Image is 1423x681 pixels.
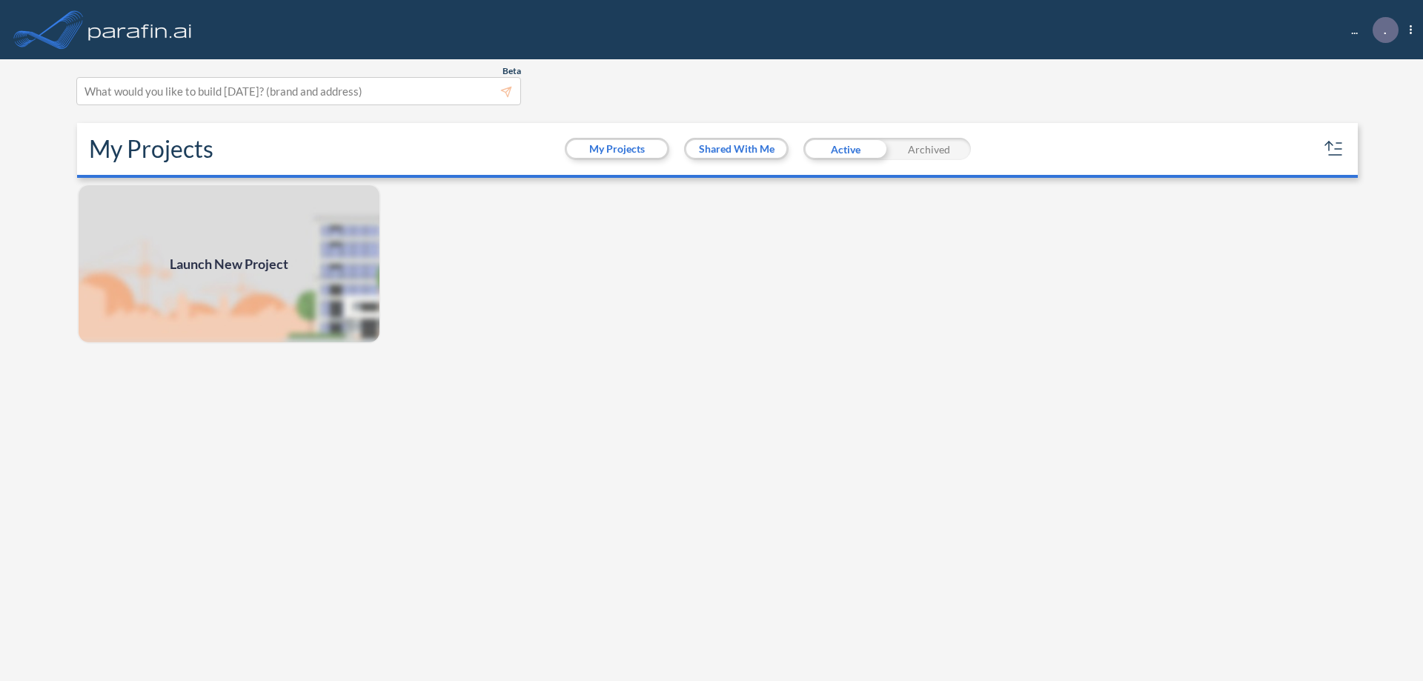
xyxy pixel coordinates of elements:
[85,15,195,44] img: logo
[1384,23,1387,36] p: .
[170,254,288,274] span: Launch New Project
[1329,17,1412,43] div: ...
[686,140,786,158] button: Shared With Me
[803,138,887,160] div: Active
[887,138,971,160] div: Archived
[89,135,213,163] h2: My Projects
[1322,137,1346,161] button: sort
[77,184,381,344] a: Launch New Project
[502,65,521,77] span: Beta
[567,140,667,158] button: My Projects
[77,184,381,344] img: add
